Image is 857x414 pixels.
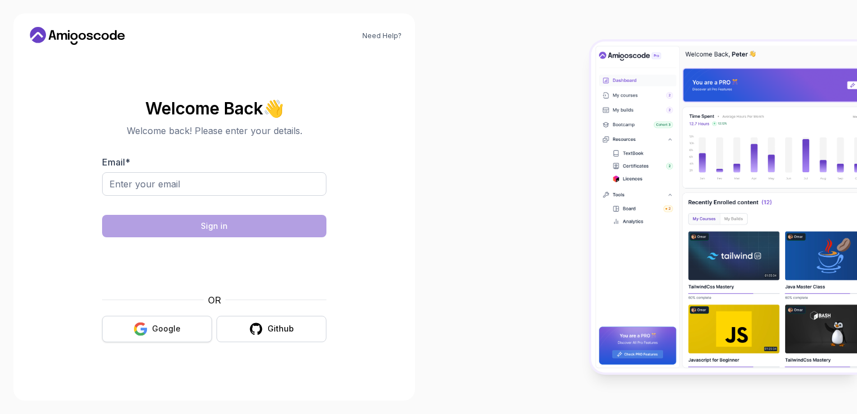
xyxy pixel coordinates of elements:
[362,31,402,40] a: Need Help?
[102,316,212,342] button: Google
[591,42,857,372] img: Amigoscode Dashboard
[201,220,228,232] div: Sign in
[102,124,326,137] p: Welcome back! Please enter your details.
[130,244,299,287] iframe: Widget containing checkbox for hCaptcha security challenge
[102,157,130,168] label: Email *
[102,99,326,117] h2: Welcome Back
[208,293,221,307] p: OR
[27,27,128,45] a: Home link
[152,323,181,334] div: Google
[268,323,294,334] div: Github
[216,316,326,342] button: Github
[102,172,326,196] input: Enter your email
[102,215,326,237] button: Sign in
[261,96,287,119] span: 👋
